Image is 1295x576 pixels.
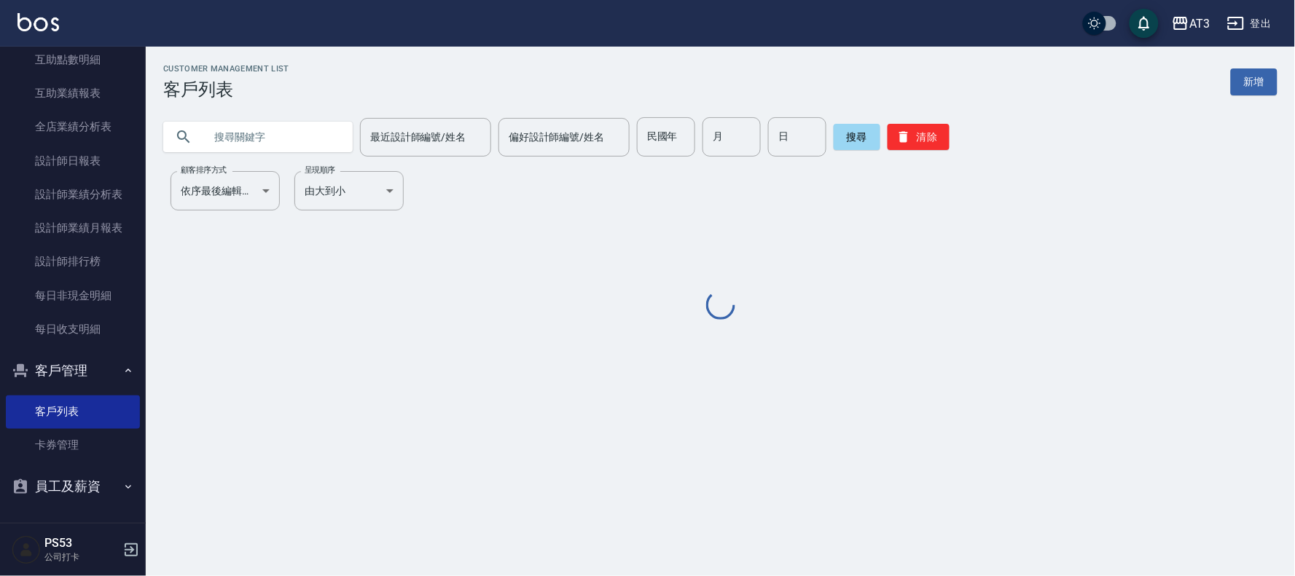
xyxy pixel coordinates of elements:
input: 搜尋關鍵字 [204,117,341,157]
a: 設計師業績分析表 [6,178,140,211]
a: 客戶列表 [6,395,140,429]
label: 顧客排序方式 [181,165,227,175]
button: 登出 [1221,10,1278,37]
a: 新增 [1231,68,1278,95]
div: 依序最後編輯時間 [171,171,280,210]
h2: Customer Management List [163,64,289,74]
a: 卡券管理 [6,429,140,462]
p: 公司打卡 [44,551,119,564]
a: 設計師業績月報表 [6,211,140,245]
button: save [1130,9,1159,38]
h3: 客戶列表 [163,79,289,100]
h5: PS53 [44,536,119,551]
a: 設計師排行榜 [6,245,140,278]
button: 員工及薪資 [6,468,140,506]
div: AT3 [1189,15,1210,33]
a: 互助點數明細 [6,43,140,76]
button: 清除 [888,124,950,150]
a: 全店業績分析表 [6,110,140,143]
button: AT3 [1166,9,1216,39]
label: 呈現順序 [305,165,335,175]
button: 客戶管理 [6,352,140,390]
button: 搜尋 [834,124,880,150]
div: 由大到小 [294,171,404,210]
img: Person [12,535,41,564]
a: 設計師日報表 [6,144,140,178]
a: 每日非現金明細 [6,279,140,312]
img: Logo [17,13,59,31]
a: 每日收支明細 [6,312,140,346]
a: 互助業績報表 [6,76,140,110]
